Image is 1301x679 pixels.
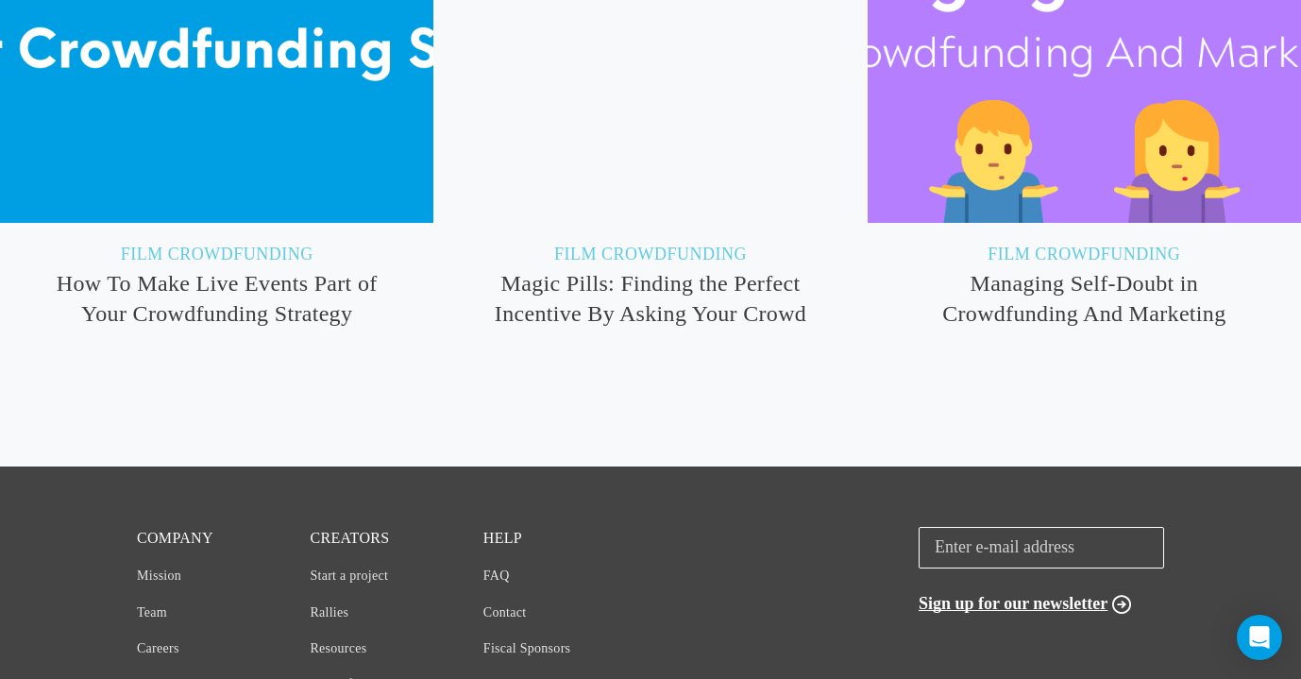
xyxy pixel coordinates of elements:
[310,530,389,546] a: Creators
[433,268,867,329] h3: Magic Pills: Finding the Perfect Incentive By Asking Your Crowd
[310,569,388,583] a: Start a project
[483,530,522,546] a: Help
[919,527,1164,569] input: Enter e-mail address
[483,605,527,620] a: Contact
[483,641,571,655] a: Fiscal Sponsors
[868,268,1301,329] h3: Managing Self-Doubt in Crowdfunding And Marketing
[919,594,1107,613] span: Sign up for our newsletter
[137,530,213,546] a: Company
[137,641,179,655] a: Careers
[310,641,366,655] a: Resources
[483,569,510,583] a: FAQ
[433,240,867,268] h5: Film Crowdfunding
[1237,615,1282,660] div: Open Intercom Messenger
[137,569,181,583] a: Mission
[868,240,1301,268] h5: Film Crowdfunding
[919,590,1131,618] button: Sign up for our newsletter
[137,605,167,620] a: Team
[310,605,348,620] a: Rallies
